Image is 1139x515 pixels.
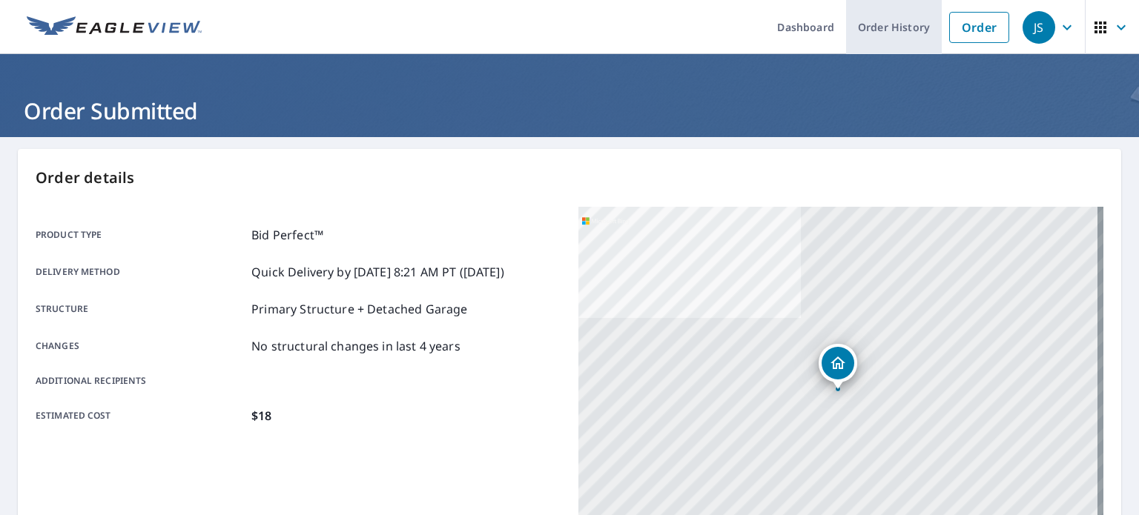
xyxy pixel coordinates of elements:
[949,12,1009,43] a: Order
[251,337,460,355] p: No structural changes in last 4 years
[251,263,504,281] p: Quick Delivery by [DATE] 8:21 AM PT ([DATE])
[36,407,245,425] p: Estimated cost
[27,16,202,39] img: EV Logo
[251,226,323,244] p: Bid Perfect™
[251,300,467,318] p: Primary Structure + Detached Garage
[819,344,857,390] div: Dropped pin, building 1, Residential property, 6 Wickby Ct Simpsonville, SC 29680
[36,263,245,281] p: Delivery method
[251,407,271,425] p: $18
[18,96,1121,126] h1: Order Submitted
[1023,11,1055,44] div: JS
[36,226,245,244] p: Product type
[36,374,245,388] p: Additional recipients
[36,337,245,355] p: Changes
[36,167,1103,189] p: Order details
[36,300,245,318] p: Structure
